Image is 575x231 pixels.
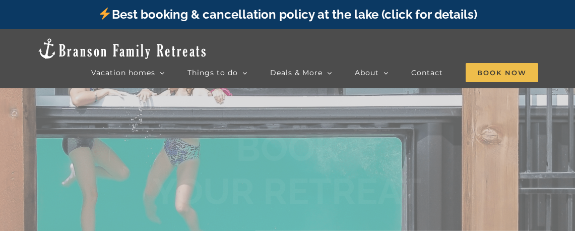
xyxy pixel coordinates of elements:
[91,63,538,83] nav: Main Menu
[98,7,477,22] a: Best booking & cancellation policy at the lake (click for details)
[153,127,422,213] b: BOOK YOUR RETREAT
[91,63,165,83] a: Vacation homes
[99,8,111,20] img: ⚡️
[37,37,208,60] img: Branson Family Retreats Logo
[91,69,155,76] span: Vacation homes
[355,69,379,76] span: About
[270,69,323,76] span: Deals & More
[187,63,247,83] a: Things to do
[411,63,443,83] a: Contact
[466,63,538,83] a: Book Now
[411,69,443,76] span: Contact
[270,63,332,83] a: Deals & More
[187,69,238,76] span: Things to do
[355,63,389,83] a: About
[466,63,538,82] span: Book Now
